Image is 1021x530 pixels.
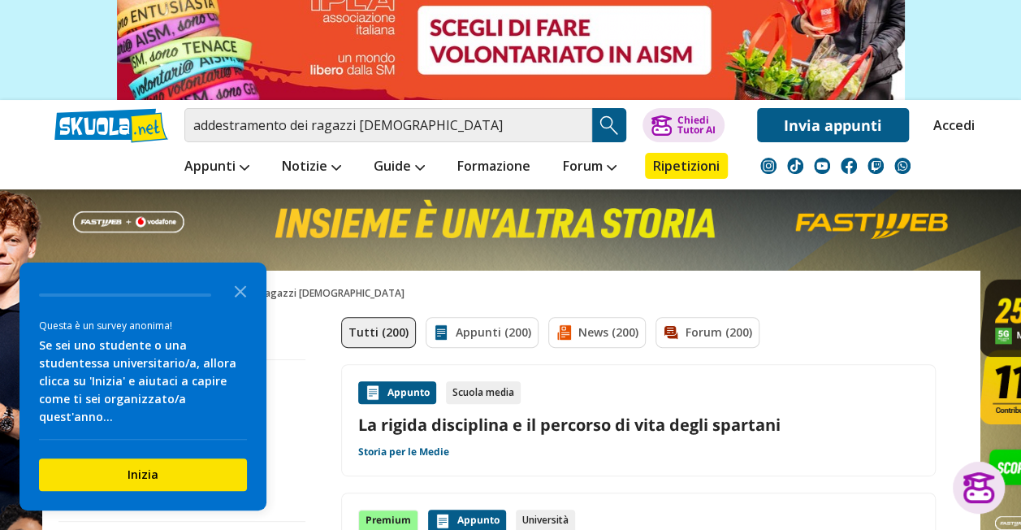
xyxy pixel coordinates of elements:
[370,153,429,182] a: Guide
[597,113,621,137] img: Cerca appunti, riassunti o versioni
[556,324,572,341] img: News filtro contenuto
[39,318,247,333] div: Questa è un survey anonima!
[224,274,257,306] button: Close the survey
[814,158,830,174] img: youtube
[433,324,449,341] img: Appunti filtro contenuto
[760,158,777,174] img: instagram
[19,263,266,510] div: Survey
[184,108,592,142] input: Cerca appunti, riassunti o versioni
[446,381,521,404] div: Scuola media
[39,337,247,426] div: Se sei uno studente o una studentessa universitario/a, allora clicca su 'Inizia' e aiutaci a capi...
[642,108,725,142] button: ChiediTutor AI
[655,317,759,348] a: Forum (200)
[841,158,857,174] img: facebook
[894,158,911,174] img: WhatsApp
[170,280,411,307] span: addestramento dei ragazzi [DEMOGRAPHIC_DATA]
[358,381,436,404] div: Appunto
[787,158,803,174] img: tiktok
[341,317,416,348] a: Tutti (200)
[39,458,247,491] button: Inizia
[867,158,884,174] img: twitch
[663,324,679,341] img: Forum filtro contenuto
[645,153,728,179] a: Ripetizioni
[278,153,345,182] a: Notizie
[365,384,381,401] img: Appunti contenuto
[358,414,919,436] a: La rigida disciplina e il percorso di vita degli spartani
[677,115,715,135] div: Chiedi Tutor AI
[358,445,449,458] a: Storia per le Medie
[933,108,967,142] a: Accedi
[592,108,626,142] button: Search Button
[180,153,253,182] a: Appunti
[453,153,534,182] a: Formazione
[757,108,909,142] a: Invia appunti
[559,153,621,182] a: Forum
[435,513,451,529] img: Appunti contenuto
[426,317,539,348] a: Appunti (200)
[548,317,646,348] a: News (200)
